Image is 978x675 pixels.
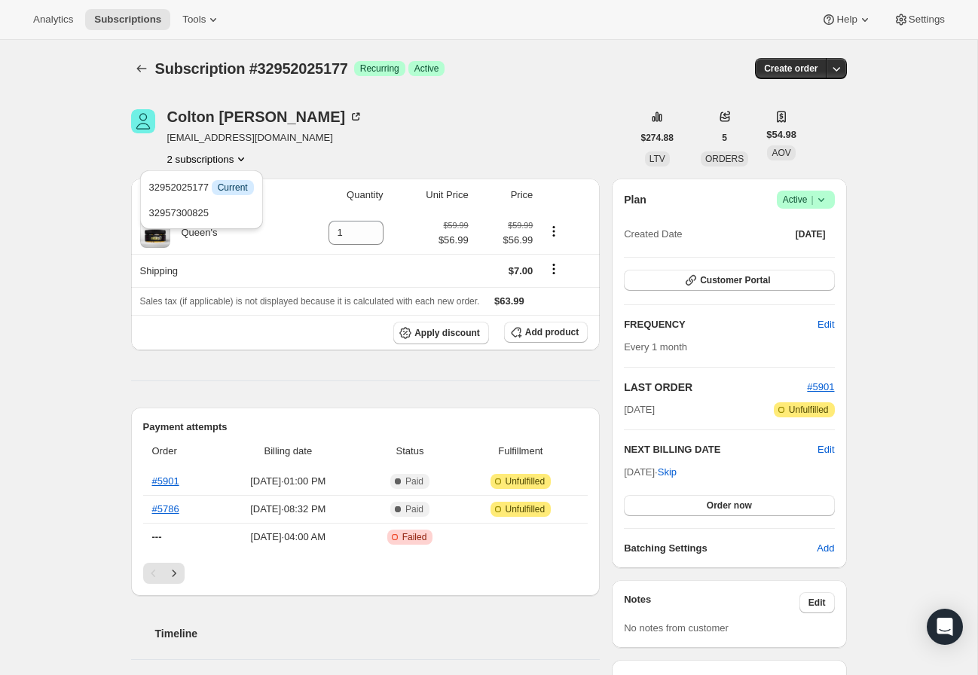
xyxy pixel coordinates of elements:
div: Open Intercom Messenger [927,609,963,645]
button: 5 [713,127,736,148]
button: Next [164,563,185,584]
button: 32952025177 InfoCurrent [145,175,258,199]
span: Fulfillment [463,444,579,459]
button: Create order [755,58,827,79]
span: Help [836,14,857,26]
nav: Pagination [143,563,588,584]
button: Edit [808,313,843,337]
button: Product actions [167,151,249,166]
span: $63.99 [494,295,524,307]
span: Customer Portal [700,274,770,286]
th: Shipping [131,254,282,287]
span: $56.99 [478,233,533,248]
th: Quantity [282,179,388,212]
span: 32952025177 [149,182,254,193]
span: [DATE] · 04:00 AM [219,530,357,545]
span: Created Date [624,227,682,242]
button: Edit [799,592,835,613]
span: Every 1 month [624,341,687,353]
button: Shipping actions [542,261,566,277]
span: Edit [818,317,834,332]
h2: Payment attempts [143,420,588,435]
span: Recurring [360,63,399,75]
span: $56.99 [439,233,469,248]
button: Settings [885,9,954,30]
h2: NEXT BILLING DATE [624,442,818,457]
button: Subscriptions [131,58,152,79]
span: 32957300825 [149,207,209,218]
span: [EMAIL_ADDRESS][DOMAIN_NAME] [167,130,364,145]
small: $59.99 [508,221,533,230]
span: Paid [405,475,423,487]
span: No notes from customer [624,622,729,634]
span: Status [366,444,453,459]
span: --- [152,531,162,542]
span: Create order [764,63,818,75]
span: $7.00 [509,265,533,276]
h6: Batching Settings [624,541,817,556]
span: | [811,194,813,206]
div: Colton [PERSON_NAME] [167,109,364,124]
button: Add [808,536,843,560]
span: [DATE] · 08:32 PM [219,502,357,517]
span: [DATE] · [624,466,677,478]
span: Subscription #32952025177 [155,60,348,77]
button: Tools [173,9,230,30]
span: LTV [649,154,665,164]
button: [DATE] [787,224,835,245]
th: Product [131,179,282,212]
button: Skip [649,460,686,484]
span: $274.88 [641,132,674,144]
span: Unfulfilled [506,475,546,487]
h2: Timeline [155,626,601,641]
button: Subscriptions [85,9,170,30]
span: Subscriptions [94,14,161,26]
span: [DATE] [796,228,826,240]
span: $54.98 [766,127,796,142]
button: $274.88 [632,127,683,148]
button: Apply discount [393,322,489,344]
span: Active [783,192,829,207]
button: Product actions [542,223,566,240]
button: Add product [504,322,588,343]
a: #5901 [807,381,834,392]
button: #5901 [807,380,834,395]
span: Billing date [219,444,357,459]
span: Apply discount [414,327,480,339]
span: 5 [722,132,727,144]
span: Unfulfilled [506,503,546,515]
span: Paid [405,503,423,515]
span: Order now [707,499,752,512]
span: Analytics [33,14,73,26]
h2: LAST ORDER [624,380,807,395]
span: Tools [182,14,206,26]
span: AOV [772,148,790,158]
button: Customer Portal [624,270,834,291]
button: Edit [818,442,834,457]
a: #5901 [152,475,179,487]
button: Help [812,9,881,30]
a: #5786 [152,503,179,515]
h2: Plan [624,192,646,207]
span: ORDERS [705,154,744,164]
span: Skip [658,465,677,480]
span: Add product [525,326,579,338]
span: Colton Trickey [131,109,155,133]
th: Price [473,179,538,212]
th: Unit Price [388,179,473,212]
span: [DATE] [624,402,655,417]
span: [DATE] · 01:00 PM [219,474,357,489]
th: Order [143,435,215,468]
span: Unfulfilled [789,404,829,416]
span: Current [218,182,248,194]
span: Failed [402,531,427,543]
button: Analytics [24,9,82,30]
h3: Notes [624,592,799,613]
button: Order now [624,495,834,516]
span: Active [414,63,439,75]
span: Settings [909,14,945,26]
span: Edit [808,597,826,609]
span: Sales tax (if applicable) is not displayed because it is calculated with each new order. [140,296,480,307]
